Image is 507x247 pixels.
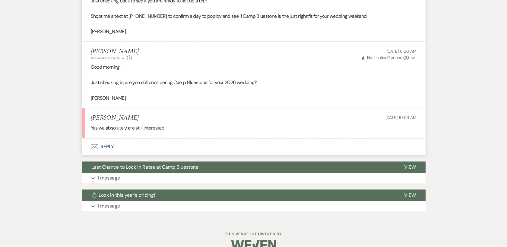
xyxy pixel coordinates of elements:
[91,124,417,132] p: Yes we absolutely are still interested
[91,192,155,198] span: 💍 Lock in this year’s pricing!
[395,161,426,173] button: View
[91,55,125,61] button: to: Event Contacts
[386,48,416,54] span: [DATE] 6:56 AM
[91,56,120,61] span: to: Event Contacts
[404,164,416,170] span: View
[361,55,417,61] button: NotificationOpened (3)
[91,79,417,86] p: Just checking in, are you still considering Camp Bluestone for your 2026 wedding?
[82,173,426,183] button: 1 message
[362,55,409,60] span: Opened
[404,192,416,198] span: View
[82,189,395,201] button: 💍 Lock in this year’s pricing!
[91,114,139,122] h5: [PERSON_NAME]
[91,28,417,36] p: [PERSON_NAME]
[403,55,409,60] strong: ( 3 )
[91,94,417,102] p: [PERSON_NAME]
[395,189,426,201] button: View
[91,164,200,170] span: Last Chance to Lock in Rates at Camp Bluestone!
[367,55,387,60] span: Notification
[82,161,395,173] button: Last Chance to Lock in Rates at Camp Bluestone!
[82,201,426,211] button: 1 message
[385,115,417,120] span: [DATE] 10:53 AM
[97,174,120,182] p: 1 message
[91,12,417,20] p: Shoot me a text at [PHONE_NUMBER] to confirm a day to pop by and see if Camp Bluestone is the jus...
[91,63,417,71] p: Good morning,
[82,138,426,155] button: Reply
[91,48,139,55] h5: [PERSON_NAME]
[97,202,120,210] p: 1 message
